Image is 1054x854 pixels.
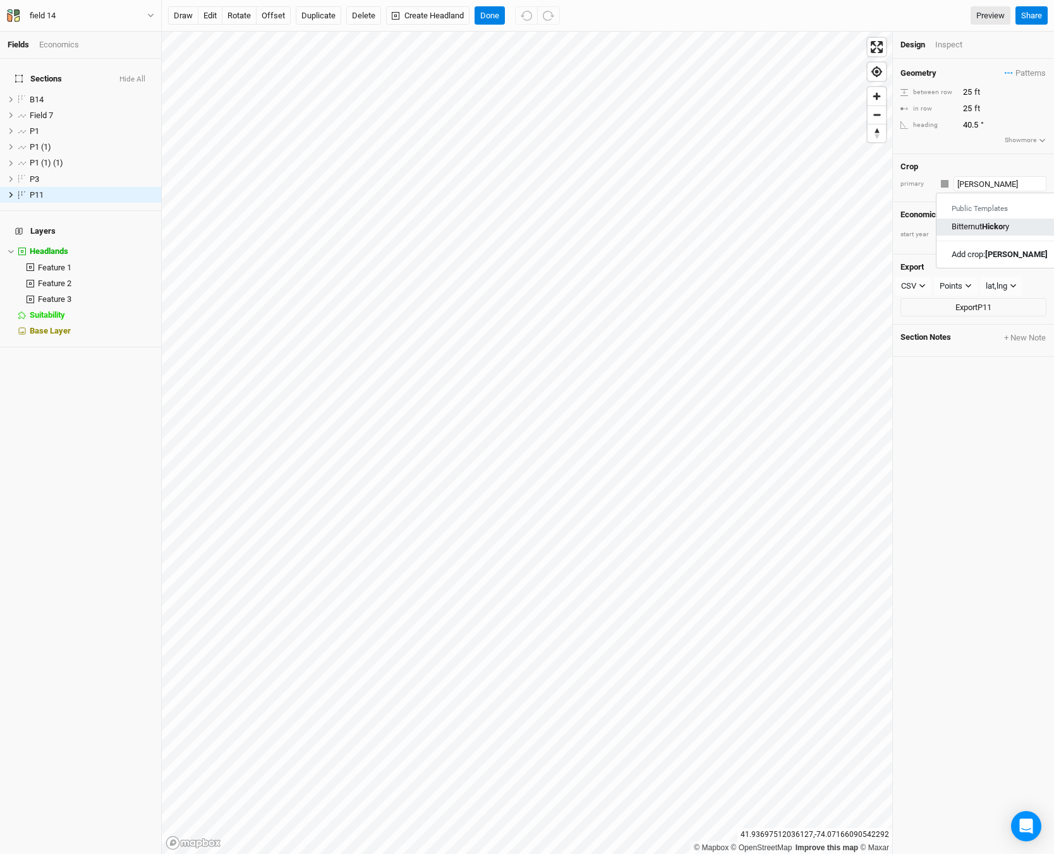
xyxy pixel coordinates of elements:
[30,310,65,320] span: Suitability
[30,95,154,105] div: B14
[168,6,198,25] button: draw
[895,277,931,296] button: CSV
[30,111,154,121] div: Field 7
[900,298,1046,317] button: ExportP11
[296,6,341,25] button: Duplicate
[38,294,71,304] span: Feature 3
[868,124,886,142] button: Reset bearing to north
[900,210,1046,220] h4: Economics
[900,88,956,97] div: between row
[515,6,538,25] button: Undo (^z)
[980,277,1022,296] button: lat,lng
[6,9,155,23] button: field 14
[30,158,154,168] div: P1 (1) (1)
[30,9,56,22] div: field 14
[386,6,469,25] button: Create Headland
[119,75,146,84] button: Hide All
[868,63,886,81] button: Find my location
[796,843,858,852] a: Improve this map
[901,280,916,292] div: CSV
[935,39,980,51] div: Inspect
[900,162,918,172] h4: Crop
[30,326,154,336] div: Base Layer
[38,263,154,273] div: Feature 1
[1004,66,1046,80] button: Patterns
[8,219,154,244] h4: Layers
[868,87,886,105] button: Zoom in
[346,6,381,25] button: Delete
[30,246,68,256] span: Headlands
[30,246,154,256] div: Headlands
[30,310,154,320] div: Suitability
[940,280,962,292] div: Points
[166,836,221,850] a: Mapbox logo
[475,6,505,25] button: Done
[737,828,892,841] div: 41.93697512036127 , -74.07166090542292
[971,6,1010,25] a: Preview
[30,142,154,152] div: P1 (1)
[38,263,71,272] span: Feature 1
[162,32,892,854] canvas: Map
[868,105,886,124] button: Zoom out
[30,174,39,184] span: P3
[952,249,1048,260] div: Add crop:
[900,262,1046,272] h4: Export
[537,6,560,25] button: Redo (^Z)
[30,190,154,200] div: P11
[731,843,792,852] a: OpenStreetMap
[222,6,257,25] button: rotate
[38,279,71,288] span: Feature 2
[900,104,956,114] div: in row
[30,158,63,167] span: P1 (1) (1)
[900,230,945,239] div: start year
[986,280,1007,292] div: lat,lng
[38,279,154,289] div: Feature 2
[900,332,951,344] span: Section Notes
[30,126,39,136] span: P1
[198,6,222,25] button: edit
[39,39,79,51] div: Economics
[900,179,932,189] div: primary
[30,142,51,152] span: P1 (1)
[30,111,53,120] span: Field 7
[954,176,1046,191] input: Select Crop
[30,126,154,136] div: P1
[30,326,71,335] span: Base Layer
[900,68,936,78] h4: Geometry
[30,190,44,200] span: P11
[1011,811,1041,841] div: Open Intercom Messenger
[982,222,1003,232] mark: Hicko
[38,294,154,304] div: Feature 3
[860,843,889,852] a: Maxar
[694,843,729,852] a: Mapbox
[1003,332,1046,344] button: + New Note
[15,74,62,84] span: Sections
[1005,67,1046,80] span: Patterns
[900,39,925,51] div: Design
[952,222,1009,233] div: Bitternut ry
[30,174,154,184] div: P3
[985,250,1048,259] mark: [PERSON_NAME]
[1004,135,1046,146] button: Showmore
[8,40,29,49] a: Fields
[1015,6,1048,25] button: Share
[900,121,956,130] div: heading
[256,6,291,25] button: offset
[868,38,886,56] button: Enter fullscreen
[934,277,978,296] button: Points
[30,95,44,104] span: B14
